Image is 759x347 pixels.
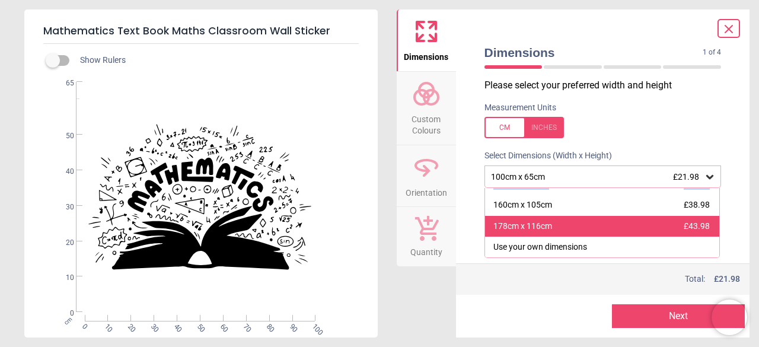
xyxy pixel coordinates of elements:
span: £43.98 [684,221,710,231]
span: 30 [52,202,74,212]
span: 10 [103,322,110,330]
span: 65 [52,78,74,88]
span: 50 [194,322,202,330]
span: 21.98 [719,274,740,284]
span: Orientation [406,182,447,199]
iframe: Brevo live chat [712,300,747,335]
span: 50 [52,131,74,141]
button: Quantity [397,207,456,266]
span: 40 [52,167,74,177]
span: 40 [171,322,179,330]
label: Select Dimensions (Width x Height) [475,150,612,162]
span: 80 [264,322,272,330]
div: Total: [483,273,741,285]
div: Use your own dimensions [493,241,587,253]
h5: Mathematics Text Book Maths Classroom Wall Sticker [43,19,359,44]
span: 60 [218,322,225,330]
span: 0 [79,322,87,330]
div: 160cm x 105cm [493,199,552,211]
button: Next [612,304,745,328]
span: 70 [241,322,248,330]
div: 178cm x 116cm [493,221,552,233]
span: 20 [52,238,74,248]
p: Please select your preferred width and height [484,79,731,92]
span: Dimensions [484,44,703,61]
span: £ [714,273,740,285]
span: 10 [52,273,74,283]
div: 100cm x 65cm [490,172,704,182]
span: £21.98 [673,172,699,182]
div: Show Rulers [53,53,378,68]
button: Orientation [397,145,456,207]
span: 90 [287,322,295,330]
span: 100 [310,322,318,330]
span: cm [62,316,73,326]
span: Dimensions [404,46,448,63]
span: 20 [125,322,133,330]
span: Quantity [410,241,442,259]
span: 1 of 4 [703,47,721,58]
label: Measurement Units [484,102,556,114]
button: Dimensions [397,9,456,71]
span: 0 [52,308,74,319]
span: £38.98 [684,200,710,209]
button: Custom Colours [397,72,456,145]
span: Custom Colours [398,108,455,137]
span: 30 [148,322,156,330]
